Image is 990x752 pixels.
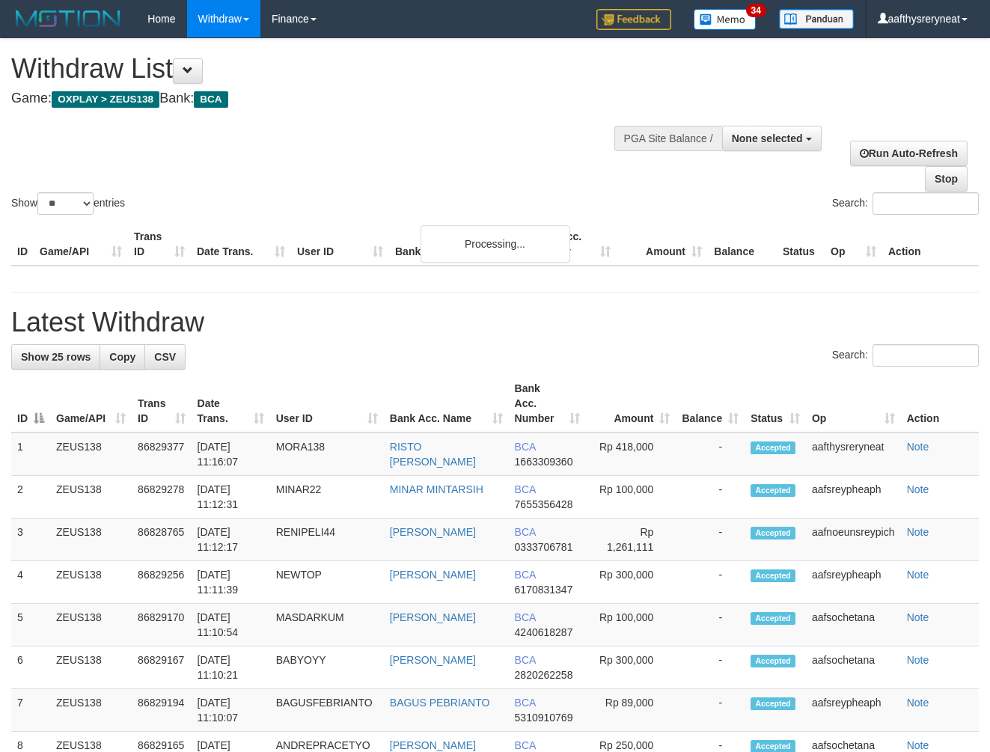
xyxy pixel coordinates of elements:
td: aafsreypheaph [806,476,901,519]
td: MINAR22 [270,476,384,519]
th: Game/API [34,223,128,266]
th: Balance: activate to sort column ascending [676,375,745,432]
th: ID [11,223,34,266]
label: Search: [832,344,979,367]
td: Rp 300,000 [586,646,676,689]
span: Copy 1663309360 to clipboard [515,456,573,468]
td: - [676,432,745,476]
div: Processing... [421,225,570,263]
td: 6 [11,646,50,689]
td: [DATE] 11:11:39 [192,561,270,604]
td: BABYOYY [270,646,384,689]
td: 5 [11,604,50,646]
div: PGA Site Balance / [614,126,722,151]
td: - [676,604,745,646]
td: MORA138 [270,432,384,476]
td: 86829256 [132,561,191,604]
h1: Withdraw List [11,54,645,84]
span: BCA [515,441,536,453]
h1: Latest Withdraw [11,308,979,337]
a: Run Auto-Refresh [850,141,968,166]
td: ZEUS138 [50,646,132,689]
td: ZEUS138 [50,689,132,732]
td: - [676,646,745,689]
td: 86828765 [132,519,191,561]
th: Trans ID: activate to sort column ascending [132,375,191,432]
td: Rp 418,000 [586,432,676,476]
td: [DATE] 11:10:54 [192,604,270,646]
img: Feedback.jpg [596,9,671,30]
span: Accepted [751,697,795,710]
a: Note [907,441,929,453]
td: BAGUSFEBRIANTO [270,689,384,732]
th: Op: activate to sort column ascending [806,375,901,432]
td: 4 [11,561,50,604]
td: aafthysreryneat [806,432,901,476]
a: [PERSON_NAME] [390,569,476,581]
span: Copy [109,351,135,363]
span: CSV [154,351,176,363]
span: Copy 7655356428 to clipboard [515,498,573,510]
th: User ID [291,223,389,266]
td: 3 [11,519,50,561]
td: [DATE] 11:12:17 [192,519,270,561]
a: RISTO [PERSON_NAME] [390,441,476,468]
th: Trans ID [128,223,191,266]
td: Rp 89,000 [586,689,676,732]
span: Accepted [751,441,795,454]
span: Accepted [751,484,795,497]
span: BCA [515,526,536,538]
td: - [676,519,745,561]
input: Search: [873,192,979,215]
span: Accepted [751,612,795,625]
td: ZEUS138 [50,432,132,476]
th: Status: activate to sort column ascending [745,375,806,432]
td: aafsreypheaph [806,689,901,732]
span: Copy 2820262258 to clipboard [515,669,573,681]
button: None selected [722,126,822,151]
span: OXPLAY > ZEUS138 [52,91,159,108]
a: Note [907,526,929,538]
a: Copy [100,344,145,370]
th: Bank Acc. Name [389,223,525,266]
td: NEWTOP [270,561,384,604]
span: Accepted [751,527,795,539]
img: panduan.png [779,9,854,29]
th: Status [777,223,825,266]
td: Rp 100,000 [586,604,676,646]
td: - [676,689,745,732]
label: Search: [832,192,979,215]
td: Rp 300,000 [586,561,676,604]
td: ZEUS138 [50,519,132,561]
span: Copy 6170831347 to clipboard [515,584,573,596]
img: Button%20Memo.svg [694,9,757,30]
a: [PERSON_NAME] [390,611,476,623]
td: - [676,476,745,519]
span: Copy 4240618287 to clipboard [515,626,573,638]
td: 86829167 [132,646,191,689]
td: 86829278 [132,476,191,519]
td: Rp 1,261,111 [586,519,676,561]
a: Note [907,569,929,581]
select: Showentries [37,192,94,215]
span: BCA [515,611,536,623]
td: 2 [11,476,50,519]
a: Note [907,739,929,751]
th: Bank Acc. Number [525,223,617,266]
a: [PERSON_NAME] [390,739,476,751]
th: User ID: activate to sort column ascending [270,375,384,432]
td: 1 [11,432,50,476]
td: MASDARKUM [270,604,384,646]
th: Date Trans.: activate to sort column ascending [192,375,270,432]
td: 7 [11,689,50,732]
th: Date Trans. [191,223,291,266]
td: 86829170 [132,604,191,646]
td: RENIPELI44 [270,519,384,561]
span: Copy 5310910769 to clipboard [515,712,573,724]
a: MINAR MINTARSIH [390,483,483,495]
span: BCA [515,569,536,581]
span: Accepted [751,655,795,667]
a: Note [907,611,929,623]
a: [PERSON_NAME] [390,526,476,538]
span: BCA [515,697,536,709]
